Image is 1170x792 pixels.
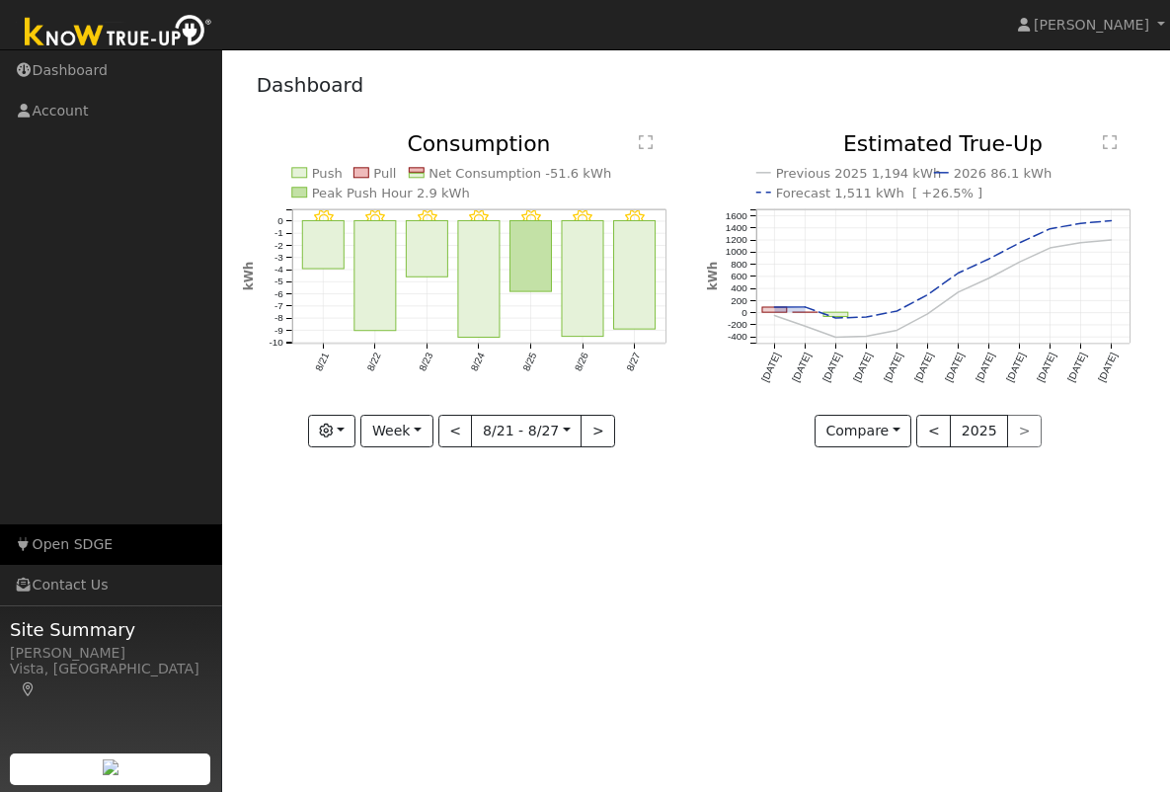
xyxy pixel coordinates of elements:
circle: onclick="" [1079,241,1083,245]
circle: onclick="" [833,317,837,321]
circle: onclick="" [895,329,898,333]
i: 8/26 - Clear [573,210,592,230]
circle: onclick="" [803,325,807,329]
circle: onclick="" [1018,241,1022,245]
rect: onclick="" [510,221,552,292]
button: 2025 [950,415,1008,448]
text: [DATE] [882,352,904,384]
text: 8/25 [520,351,538,373]
button: Week [360,415,432,448]
i: 8/25 - MostlyClear [521,210,541,230]
img: Know True-Up [15,11,222,55]
button: < [916,415,951,448]
circle: onclick="" [864,316,868,320]
text: Consumption [407,131,550,156]
circle: onclick="" [772,314,776,318]
rect: onclick="" [762,308,787,313]
text:  [640,134,654,150]
rect: onclick="" [354,221,396,331]
text: [DATE] [1097,352,1120,384]
circle: onclick="" [925,312,929,316]
circle: onclick="" [1079,222,1083,226]
rect: onclick="" [458,221,500,338]
i: 8/23 - MostlyClear [418,210,437,230]
text: [DATE] [759,352,782,384]
circle: onclick="" [925,293,929,297]
button: 8/21 - 8/27 [471,415,582,448]
circle: onclick="" [864,335,868,339]
span: Site Summary [10,616,211,643]
text: [DATE] [943,352,966,384]
circle: onclick="" [1049,247,1053,251]
rect: onclick="" [823,313,848,317]
text: -3 [274,252,283,263]
text: -2 [274,240,283,251]
div: Vista, [GEOGRAPHIC_DATA] [10,659,211,700]
text: 2026 86.1 kWh [954,166,1053,181]
i: 8/22 - MostlyClear [365,210,385,230]
text: [DATE] [851,352,874,384]
text: Push [311,166,342,181]
circle: onclick="" [1110,219,1114,223]
text: 1400 [725,222,747,233]
circle: onclick="" [956,272,960,276]
text: 400 [731,283,747,294]
span: [PERSON_NAME] [1034,17,1149,33]
text: -1 [274,228,283,239]
button: > [581,415,615,448]
text: [DATE] [912,352,935,384]
img: retrieve [103,759,118,775]
text: 8/26 [573,351,590,373]
text: 1200 [725,235,747,246]
text: 8/21 [313,351,331,373]
i: 8/24 - Clear [469,210,489,230]
text: [DATE] [820,352,843,384]
circle: onclick="" [987,258,991,262]
text: 8/27 [625,351,643,373]
text: 8/22 [364,351,382,373]
a: Map [20,681,38,697]
circle: onclick="" [772,306,776,310]
text: 1600 [725,210,747,221]
text:  [1104,134,1118,150]
rect: onclick="" [406,221,447,277]
circle: onclick="" [1049,227,1053,231]
text: [DATE] [974,352,996,384]
text: 1000 [725,247,747,258]
circle: onclick="" [1018,261,1022,265]
text: Forecast 1,511 kWh [ +26.5% ] [775,186,982,200]
rect: onclick="" [562,221,603,337]
a: Dashboard [257,73,364,97]
text: Previous 2025 1,194 kWh [775,166,941,181]
circle: onclick="" [1110,238,1114,242]
text: -400 [727,332,746,343]
div: [PERSON_NAME] [10,643,211,664]
text: [DATE] [1065,352,1088,384]
text: -9 [274,325,283,336]
text: 800 [731,259,747,270]
text: 600 [731,271,747,281]
text: [DATE] [790,352,813,384]
circle: onclick="" [987,277,991,280]
circle: onclick="" [803,305,807,309]
text: [DATE] [1035,352,1057,384]
text: Peak Push Hour 2.9 kWh [311,186,469,200]
rect: onclick="" [614,221,656,330]
circle: onclick="" [833,336,837,340]
circle: onclick="" [956,290,960,294]
text: 0 [277,215,283,226]
text: Pull [373,166,396,181]
circle: onclick="" [895,310,898,314]
text: -7 [274,301,283,312]
i: 8/21 - MostlyClear [313,210,333,230]
text: 8/23 [417,351,434,373]
i: 8/27 - Clear [625,210,645,230]
text: Net Consumption -51.6 kWh [429,166,611,181]
text: 200 [731,295,747,306]
text: kWh [242,262,256,291]
text: [DATE] [1004,352,1027,384]
text: 8/24 [469,351,487,373]
text: -6 [274,288,283,299]
text: -5 [274,277,283,287]
text: 0 [741,307,747,318]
